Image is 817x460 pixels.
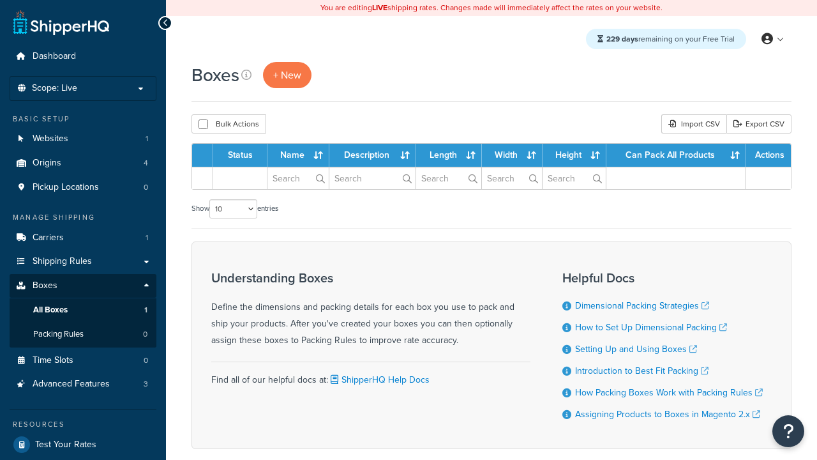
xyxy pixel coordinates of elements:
li: Packing Rules [10,323,156,346]
span: Time Slots [33,355,73,366]
span: 3 [144,379,148,390]
span: 1 [146,134,148,144]
span: Advanced Features [33,379,110,390]
a: Packing Rules 0 [10,323,156,346]
a: Pickup Locations 0 [10,176,156,199]
h3: Understanding Boxes [211,271,530,285]
span: Origins [33,158,61,169]
div: Find all of our helpful docs at: [211,362,530,388]
div: Import CSV [661,114,726,134]
select: Showentries [209,199,257,218]
th: Actions [746,144,791,167]
h1: Boxes [191,63,239,88]
input: Search [267,167,329,189]
span: Websites [33,134,68,144]
input: Search [329,167,416,189]
th: Height [543,144,606,167]
th: Can Pack All Products [606,144,746,167]
span: Carriers [33,233,64,243]
div: Basic Setup [10,114,156,125]
a: ShipperHQ Help Docs [328,373,430,387]
a: ShipperHQ Home [13,10,109,35]
a: Advanced Features 3 [10,372,156,396]
li: All Boxes [10,298,156,322]
a: Shipping Rules [10,250,156,273]
span: + New [273,68,301,82]
th: Length [416,144,482,167]
span: Packing Rules [33,329,84,340]
li: Origins [10,151,156,175]
input: Search [416,167,481,189]
a: All Boxes 1 [10,298,156,322]
div: remaining on your Free Trial [586,29,746,49]
a: Introduction to Best Fit Packing [575,364,708,378]
h3: Helpful Docs [562,271,763,285]
li: Pickup Locations [10,176,156,199]
a: + New [263,62,311,88]
li: Time Slots [10,349,156,372]
a: Websites 1 [10,127,156,151]
span: Pickup Locations [33,182,99,193]
a: How Packing Boxes Work with Packing Rules [575,386,763,399]
li: Advanced Features [10,372,156,396]
input: Search [482,167,541,189]
input: Search [543,167,606,189]
a: Time Slots 0 [10,349,156,372]
span: 4 [144,158,148,169]
b: LIVE [372,2,387,13]
span: Shipping Rules [33,256,92,267]
li: Carriers [10,226,156,250]
a: Export CSV [726,114,791,134]
a: How to Set Up Dimensional Packing [575,321,727,334]
th: Name [267,144,329,167]
span: Scope: Live [32,83,77,94]
label: Show entries [191,199,278,218]
button: Open Resource Center [772,415,804,447]
span: Dashboard [33,51,76,62]
span: Boxes [33,280,57,291]
a: Setting Up and Using Boxes [575,342,697,356]
th: Description [329,144,416,167]
th: Width [482,144,542,167]
span: 1 [146,233,148,243]
button: Bulk Actions [191,114,266,134]
a: Assigning Products to Boxes in Magento 2.x [575,408,760,421]
li: Websites [10,127,156,151]
span: 1 [144,305,147,316]
span: Test Your Rates [35,440,96,450]
a: Carriers 1 [10,226,156,250]
a: Test Your Rates [10,433,156,456]
li: Boxes [10,274,156,347]
div: Resources [10,419,156,430]
span: All Boxes [33,305,68,316]
th: Status [213,144,267,167]
div: Manage Shipping [10,212,156,223]
a: Origins 4 [10,151,156,175]
span: 0 [143,329,147,340]
div: Define the dimensions and packing details for each box you use to pack and ship your products. Af... [211,271,530,349]
a: Dimensional Packing Strategies [575,299,709,312]
a: Dashboard [10,45,156,68]
span: 0 [144,355,148,366]
strong: 229 days [606,33,638,45]
span: 0 [144,182,148,193]
a: Boxes [10,274,156,298]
